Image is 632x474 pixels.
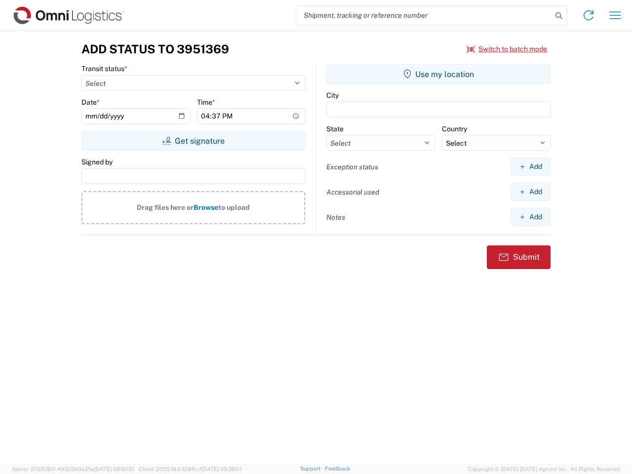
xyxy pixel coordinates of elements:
[511,208,551,226] button: Add
[194,203,218,211] span: Browse
[300,466,325,472] a: Support
[218,203,250,211] span: to upload
[12,466,134,472] span: Server: 2025.19.0-49328d0a35e
[81,64,127,73] label: Transit status
[467,41,547,57] button: Switch to batch mode
[139,466,241,472] span: Client: 2025.19.0-129fbcf
[81,42,229,56] h3: Add Status to 3951369
[511,183,551,201] button: Add
[326,124,344,133] label: State
[326,91,339,100] label: City
[468,465,620,474] span: Copyright © [DATE]-[DATE] Agistix Inc., All Rights Reserved
[326,162,378,171] label: Exception status
[296,6,552,25] input: Shipment, tracking or reference number
[201,466,241,472] span: [DATE] 09:39:01
[137,203,194,211] span: Drag files here or
[442,124,467,133] label: Country
[81,131,305,151] button: Get signature
[81,98,100,107] label: Date
[94,466,134,472] span: [DATE] 09:50:51
[81,158,113,166] label: Signed by
[511,158,551,176] button: Add
[197,98,215,107] label: Time
[326,64,551,84] button: Use my location
[326,213,345,222] label: Notes
[325,466,350,472] a: Feedback
[326,188,379,197] label: Accessorial used
[487,245,551,269] button: Submit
